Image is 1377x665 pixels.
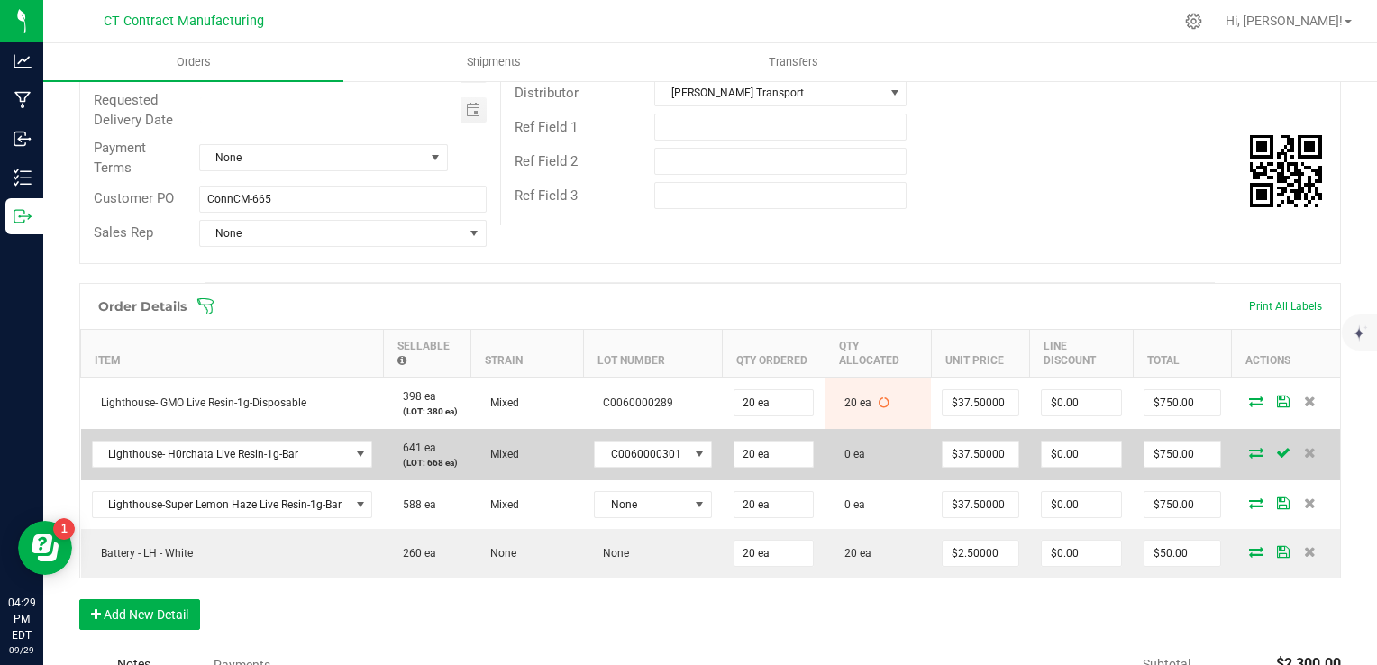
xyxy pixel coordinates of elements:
a: Orders [43,43,343,81]
p: (LOT: 668 ea) [394,456,460,469]
a: Transfers [643,43,944,81]
inline-svg: Manufacturing [14,91,32,109]
input: 0 [1144,492,1220,517]
span: None [595,492,688,517]
inline-svg: Analytics [14,52,32,70]
iframe: Resource center unread badge [53,518,75,540]
span: C0060000301 [595,442,688,467]
p: 09/29 [8,643,35,657]
span: Ref Field 2 [515,153,578,169]
span: Packages pending sync: 1 Packages in sync: 0 [879,396,889,409]
input: 0 [1042,492,1121,517]
span: Delete Order Detail [1297,396,1324,406]
span: None [200,221,464,246]
span: Hi, [PERSON_NAME]! [1226,14,1343,28]
span: Distributor [515,85,579,101]
span: Save Order Detail [1270,546,1297,557]
span: Save Order Detail [1270,447,1297,458]
input: 0 [734,390,813,415]
input: 0 [1042,541,1121,566]
span: None [594,547,629,560]
span: Mixed [481,498,519,511]
span: Orders [152,54,235,70]
span: 641 ea [394,442,436,454]
span: Payment Terms [94,140,146,177]
button: Add New Detail [79,599,200,630]
inline-svg: Inventory [14,169,32,187]
input: 0 [1144,390,1220,415]
th: Qty Ordered [723,329,825,377]
span: Battery - LH - White [92,547,193,560]
qrcode: 00003480 [1250,135,1322,207]
span: Lighthouse-Super Lemon Haze Live Resin-1g-Bar [93,492,350,517]
th: Actions [1232,329,1340,377]
span: Ref Field 1 [515,119,578,135]
span: Save Order Detail [1270,497,1297,508]
span: 0 ea [835,498,865,511]
span: Save Order Detail [1270,396,1297,406]
h1: Order Details [98,299,187,314]
span: [PERSON_NAME] Transport [655,80,883,105]
span: Delete Order Detail [1297,447,1324,458]
span: Customer PO [94,190,174,206]
inline-svg: Inbound [14,130,32,148]
span: C0060000289 [594,396,673,409]
span: NO DATA FOUND [92,491,373,518]
span: Ref Field 3 [515,187,578,204]
div: Manage settings [1182,13,1205,30]
th: Total [1133,329,1232,377]
input: 0 [734,492,813,517]
span: 260 ea [394,547,436,560]
input: 0 [734,541,813,566]
input: 0 [943,492,1018,517]
input: 0 [1042,390,1121,415]
span: CT Contract Manufacturing [104,14,264,29]
span: Mixed [481,396,519,409]
span: Toggle calendar [461,97,487,123]
span: NO DATA FOUND [92,441,373,468]
span: 20 ea [835,396,871,409]
span: Delete Order Detail [1297,546,1324,557]
span: Mixed [481,448,519,460]
th: Lot Number [583,329,723,377]
input: 0 [734,442,813,467]
span: None [481,547,516,560]
input: 0 [1042,442,1121,467]
th: Item [81,329,384,377]
input: 0 [943,541,1018,566]
th: Qty Allocated [825,329,931,377]
th: Strain [470,329,583,377]
input: 0 [1144,541,1220,566]
th: Sellable [383,329,470,377]
p: 04:29 PM EDT [8,595,35,643]
span: Delete Order Detail [1297,497,1324,508]
th: Unit Price [931,329,1030,377]
p: (LOT: 380 ea) [394,405,460,418]
span: Lighthouse- GMO Live Resin-1g-Disposable [92,396,306,409]
img: Scan me! [1250,135,1322,207]
th: Line Discount [1030,329,1133,377]
input: 0 [1144,442,1220,467]
span: Shipments [442,54,545,70]
span: None [200,145,424,170]
span: 0 ea [835,448,865,460]
span: Requested Delivery Date [94,92,173,129]
inline-svg: Outbound [14,207,32,225]
input: 0 [943,442,1018,467]
span: 588 ea [394,498,436,511]
span: Lighthouse- H0rchata Live Resin-1g-Bar [93,442,350,467]
input: 0 [943,390,1018,415]
iframe: Resource center [18,521,72,575]
span: 20 ea [835,547,871,560]
span: Sales Rep [94,224,153,241]
span: Transfers [744,54,843,70]
a: Shipments [343,43,643,81]
span: 398 ea [394,390,436,403]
